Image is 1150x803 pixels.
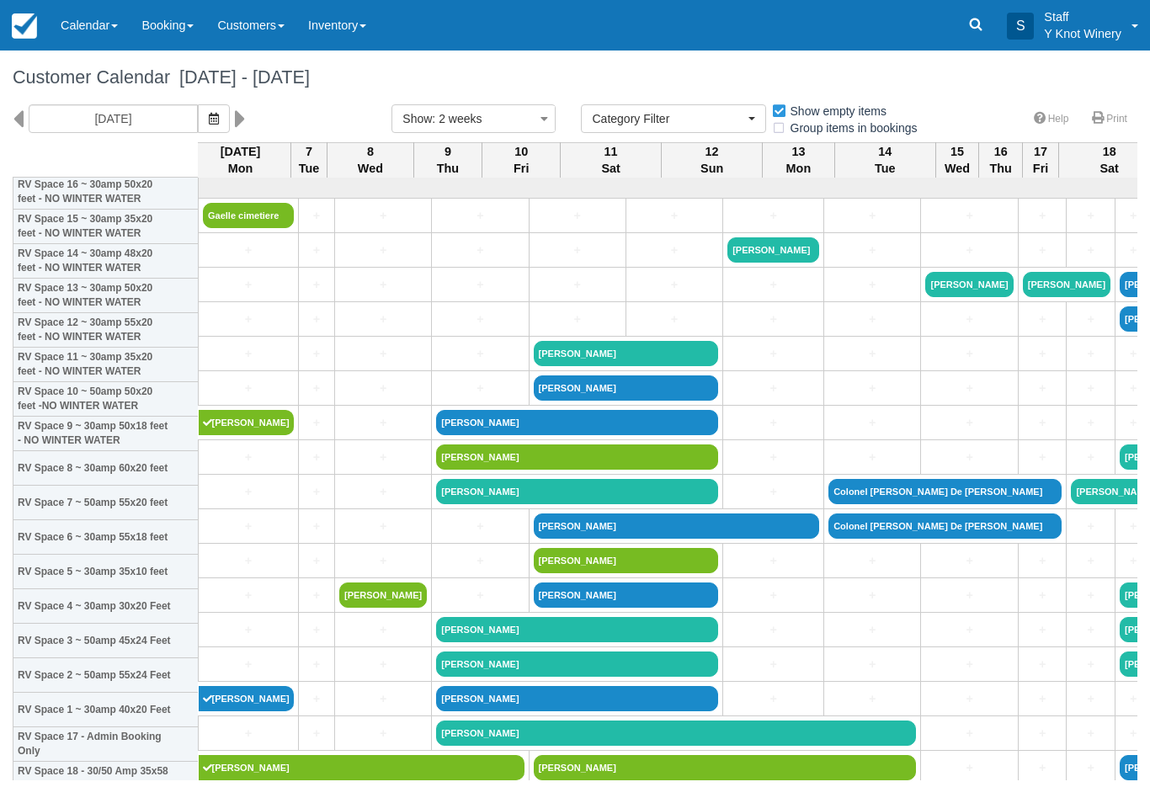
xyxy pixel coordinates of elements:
a: + [631,207,718,225]
a: + [303,725,330,742]
a: + [203,276,294,294]
a: + [203,587,294,604]
a: + [727,587,819,604]
a: + [1071,518,1110,535]
a: + [828,276,916,294]
a: + [828,380,916,397]
a: Print [1082,107,1137,131]
a: + [203,656,294,673]
a: [PERSON_NAME] [199,755,524,780]
a: + [1023,725,1062,742]
a: + [925,311,1013,328]
a: + [339,345,427,363]
a: + [727,311,819,328]
a: + [1071,311,1110,328]
a: + [203,345,294,363]
a: + [1071,345,1110,363]
a: + [1071,725,1110,742]
a: + [925,449,1013,466]
a: + [1071,552,1110,570]
th: 11 Sat [561,142,662,178]
a: + [828,690,916,708]
a: + [925,242,1013,259]
a: [PERSON_NAME] [436,686,718,711]
a: + [339,242,427,259]
a: + [925,380,1013,397]
a: + [303,518,330,535]
th: RV Space 12 ~ 30amp 55x20 feet - NO WINTER WATER [13,313,199,348]
a: + [727,276,819,294]
a: + [1023,587,1062,604]
label: Show empty items [771,98,897,124]
th: RV Space 4 ~ 30amp 30x20 Feet [13,589,199,624]
a: + [1023,621,1062,639]
span: Show empty items [771,104,900,116]
th: [DATE] Mon [190,142,291,178]
a: + [534,242,621,259]
a: + [828,621,916,639]
label: Group items in bookings [771,115,929,141]
a: + [1120,380,1147,397]
a: [PERSON_NAME] [534,513,820,539]
a: + [303,380,330,397]
a: + [828,552,916,570]
a: + [534,311,621,328]
span: Show [402,112,432,125]
th: RV Space 6 ~ 30amp 55x18 feet [13,520,199,555]
a: [PERSON_NAME] [199,686,294,711]
a: + [339,656,427,673]
a: + [339,414,427,432]
th: RV Space 1 ~ 30amp 40x20 Feet [13,693,199,727]
a: + [925,725,1013,742]
a: + [1071,690,1110,708]
a: + [1023,656,1062,673]
a: [PERSON_NAME] [534,582,719,608]
a: + [1071,621,1110,639]
a: + [1120,725,1147,742]
th: 13 Mon [763,142,835,178]
a: + [1120,690,1147,708]
a: + [303,414,330,432]
a: + [925,414,1013,432]
a: + [631,311,718,328]
a: + [828,656,916,673]
th: RV Space 11 ~ 30amp 35x20 feet - NO WINTER WATER [13,348,199,382]
button: Show: 2 weeks [391,104,556,133]
th: RV Space 8 ~ 30amp 60x20 feet [13,451,199,486]
th: 9 Thu [413,142,482,178]
a: + [534,276,621,294]
a: + [925,207,1013,225]
a: + [727,345,819,363]
a: + [303,587,330,604]
a: Colonel [PERSON_NAME] De [PERSON_NAME] [828,479,1062,504]
th: RV Space 5 ~ 30amp 35x10 feet [13,555,199,589]
a: + [203,242,294,259]
a: + [631,276,718,294]
a: + [203,311,294,328]
a: + [203,449,294,466]
a: + [727,621,819,639]
a: + [727,656,819,673]
a: + [339,621,427,639]
a: + [339,725,427,742]
th: RV Space 15 ~ 30amp 35x20 feet - NO WINTER WATER [13,210,199,244]
a: Colonel [PERSON_NAME] De [PERSON_NAME] [828,513,1062,539]
a: + [436,552,524,570]
a: [PERSON_NAME] [339,582,427,608]
a: + [1120,242,1147,259]
a: + [1023,207,1062,225]
p: Staff [1044,8,1121,25]
a: + [1071,449,1110,466]
div: S [1007,13,1034,40]
th: 16 Thu [979,142,1023,178]
a: + [436,380,524,397]
a: + [1120,345,1147,363]
a: + [1023,552,1062,570]
a: [PERSON_NAME] [534,548,719,573]
a: + [1120,518,1147,535]
a: + [1071,380,1110,397]
a: + [1023,759,1062,777]
a: [PERSON_NAME] [1023,272,1110,297]
a: + [436,587,524,604]
th: RV Space 18 - 30/50 Amp 35x58 Back In [13,762,199,796]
